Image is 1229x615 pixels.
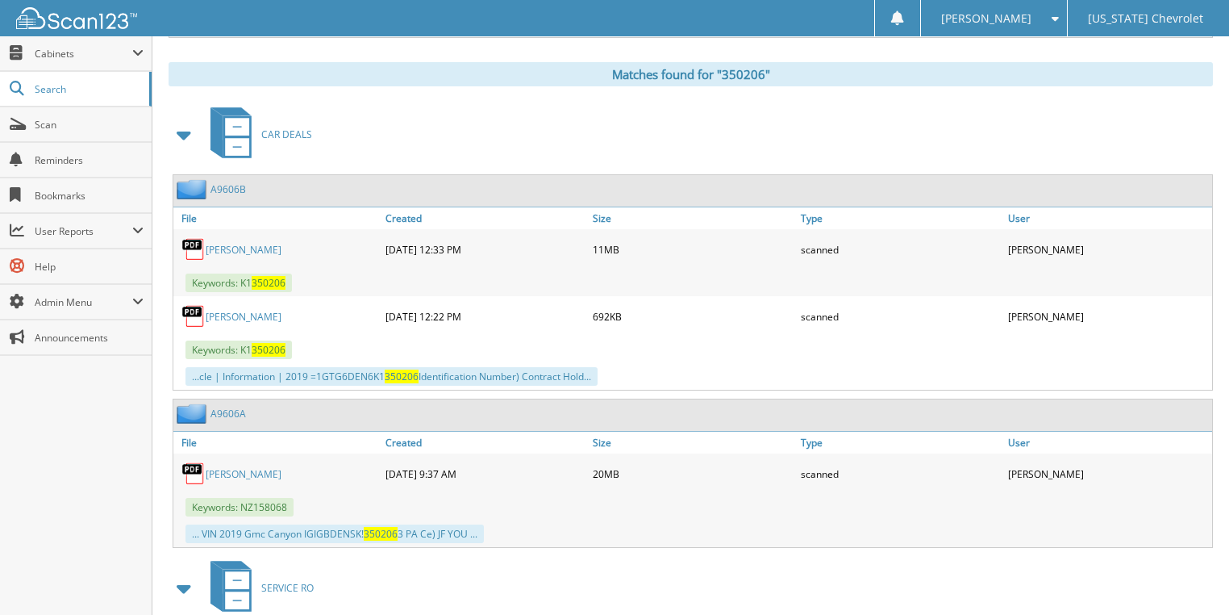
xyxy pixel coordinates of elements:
[185,274,292,292] span: Keywords: K1
[1088,14,1203,23] span: [US_STATE] Chevrolet
[1004,300,1212,333] div: [PERSON_NAME]
[35,153,144,167] span: Reminders
[206,243,281,257] a: [PERSON_NAME]
[181,304,206,328] img: PDF.png
[797,207,1005,229] a: Type
[381,432,590,454] a: Created
[252,276,285,290] span: 350206
[16,7,137,29] img: scan123-logo-white.svg
[181,237,206,261] img: PDF.png
[185,525,484,543] div: ... VIN 2019 Gmc Canyon IGIGBDENSK! 3 PA Ce) JF YOU ...
[1004,458,1212,490] div: [PERSON_NAME]
[206,310,281,324] a: [PERSON_NAME]
[35,82,141,96] span: Search
[185,341,292,359] span: Keywords: K1
[177,404,210,424] img: folder2.png
[252,343,285,357] span: 350206
[201,102,312,166] a: CAR DEALS
[589,207,797,229] a: Size
[1004,233,1212,266] div: [PERSON_NAME]
[35,118,144,132] span: Scan
[589,233,797,266] div: 11MB
[797,233,1005,266] div: scanned
[177,179,210,199] img: folder2.png
[589,432,797,454] a: Size
[589,458,797,490] div: 20MB
[185,498,294,517] span: Keywords: NZ158068
[1004,432,1212,454] a: User
[381,300,590,333] div: [DATE] 12:22 PM
[35,331,144,345] span: Announcements
[261,128,312,141] span: CAR DEALS
[35,260,144,274] span: Help
[185,367,598,386] div: ...cle | Information | 2019 =1GTG6DEN6K1 Identification Number) Contract Hold...
[385,370,419,383] span: 350206
[381,458,590,490] div: [DATE] 9:37 AM
[173,432,381,454] a: File
[381,233,590,266] div: [DATE] 12:33 PM
[35,224,132,238] span: User Reports
[589,300,797,333] div: 692KB
[35,47,132,61] span: Cabinets
[797,458,1005,490] div: scanned
[1148,538,1229,615] iframe: Chat Widget
[797,300,1005,333] div: scanned
[797,432,1005,454] a: Type
[210,407,246,420] a: A9606A
[261,581,314,595] span: SERVICE RO
[35,189,144,203] span: Bookmarks
[210,182,246,196] a: A9606B
[381,207,590,229] a: Created
[35,295,132,309] span: Admin Menu
[181,462,206,486] img: PDF.png
[364,527,398,541] span: 350206
[941,14,1031,23] span: [PERSON_NAME]
[206,467,281,481] a: [PERSON_NAME]
[169,62,1213,86] div: Matches found for "350206"
[173,207,381,229] a: File
[1004,207,1212,229] a: User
